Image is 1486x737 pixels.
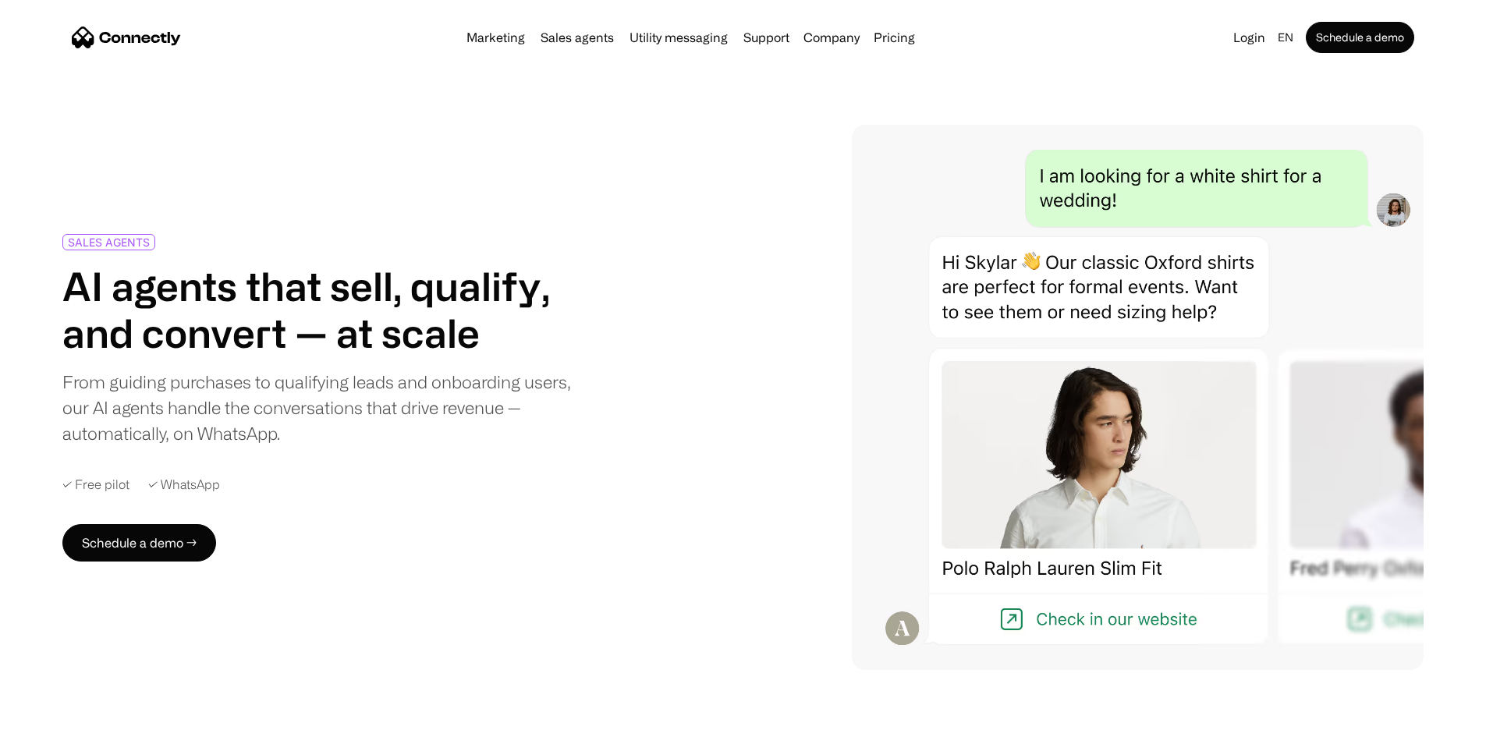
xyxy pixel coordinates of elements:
[72,26,181,49] a: home
[867,31,921,44] a: Pricing
[62,369,574,446] div: From guiding purchases to qualifying leads and onboarding users, our AI agents handle the convers...
[31,710,94,732] ul: Language list
[1271,27,1303,48] div: en
[62,263,574,356] h1: AI agents that sell, qualify, and convert — at scale
[1278,27,1293,48] div: en
[68,236,150,248] div: SALES AGENTS
[737,31,796,44] a: Support
[1306,22,1414,53] a: Schedule a demo
[803,27,860,48] div: Company
[62,477,129,492] div: ✓ Free pilot
[623,31,734,44] a: Utility messaging
[534,31,620,44] a: Sales agents
[62,524,216,562] a: Schedule a demo →
[1227,27,1271,48] a: Login
[799,27,864,48] div: Company
[148,477,220,492] div: ✓ WhatsApp
[460,31,531,44] a: Marketing
[16,708,94,732] aside: Language selected: English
